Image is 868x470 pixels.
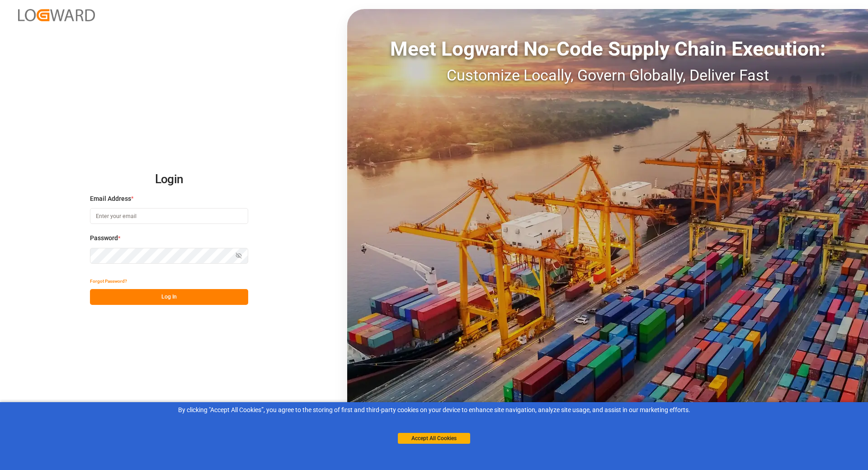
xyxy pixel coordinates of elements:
input: Enter your email [90,208,248,224]
img: Logward_new_orange.png [18,9,95,21]
div: Meet Logward No-Code Supply Chain Execution: [347,34,868,64]
button: Forgot Password? [90,273,127,289]
span: Password [90,233,118,243]
div: Customize Locally, Govern Globally, Deliver Fast [347,64,868,87]
button: Accept All Cookies [398,433,470,444]
div: By clicking "Accept All Cookies”, you agree to the storing of first and third-party cookies on yo... [6,405,862,415]
button: Log In [90,289,248,305]
h2: Login [90,165,248,194]
span: Email Address [90,194,131,204]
